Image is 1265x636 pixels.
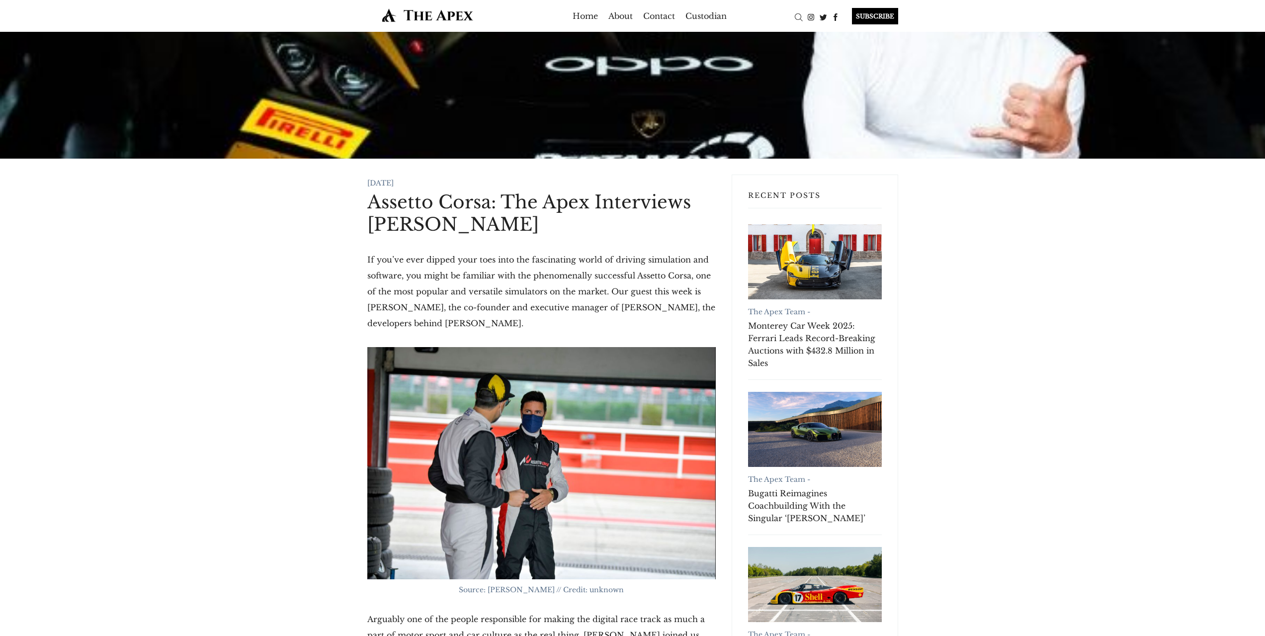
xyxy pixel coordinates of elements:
[748,224,882,299] a: Monterey Car Week 2025: Ferrari Leads Record-Breaking Auctions with $432.8 Million in Sales
[459,585,624,594] span: Source: [PERSON_NAME] // Credit: unknown
[805,11,817,21] a: Instagram
[748,320,882,369] a: Monterey Car Week 2025: Ferrari Leads Record-Breaking Auctions with $432.8 Million in Sales
[748,475,810,484] a: The Apex Team -
[748,487,882,525] a: Bugatti Reimagines Coachbuilding With the Singular ‘[PERSON_NAME]’
[748,191,882,208] h3: Recent Posts
[748,392,882,467] a: Bugatti Reimagines Coachbuilding With the Singular ‘Brouillard’
[748,547,882,622] a: Le Mans 1988: The One That Got Away
[817,11,830,21] a: Twitter
[842,8,898,24] a: SUBSCRIBE
[852,8,898,24] div: SUBSCRIBE
[643,8,675,24] a: Contact
[367,191,716,236] h1: Assetto Corsa: The Apex Interviews [PERSON_NAME]
[748,307,810,316] a: The Apex Team -
[792,11,805,21] a: Search
[367,252,716,331] p: If you’ve ever dipped your toes into the fascinating world of driving simulation and software, yo...
[573,8,598,24] a: Home
[367,8,488,22] img: The Apex by Custodian
[367,179,394,187] time: [DATE]
[685,8,727,24] a: Custodian
[608,8,633,24] a: About
[830,11,842,21] a: Facebook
